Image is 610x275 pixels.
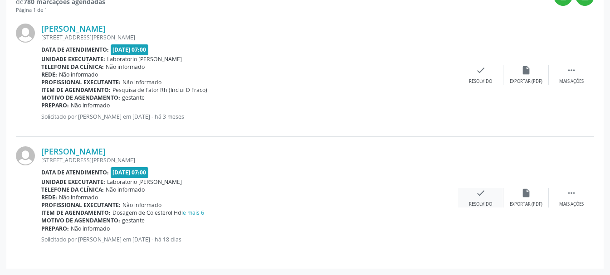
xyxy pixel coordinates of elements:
[122,78,161,86] span: Não informado
[41,101,69,109] b: Preparo:
[71,225,110,232] span: Não informado
[111,167,149,178] span: [DATE] 07:00
[41,63,104,71] b: Telefone da clínica:
[16,24,35,43] img: img
[41,178,105,186] b: Unidade executante:
[41,169,109,176] b: Data de atendimento:
[107,178,182,186] span: Laboratorio [PERSON_NAME]
[510,201,542,207] div: Exportar (PDF)
[122,94,145,101] span: gestante
[41,146,106,156] a: [PERSON_NAME]
[112,86,207,94] span: Pesquisa de Fator Rh (Inclui D Fraco)
[521,188,531,198] i: insert_drive_file
[469,78,492,85] div: Resolvido
[41,34,458,41] div: [STREET_ADDRESS][PERSON_NAME]
[59,193,98,201] span: Não informado
[41,209,111,217] b: Item de agendamento:
[41,225,69,232] b: Preparo:
[510,78,542,85] div: Exportar (PDF)
[566,188,576,198] i: 
[122,201,161,209] span: Não informado
[106,186,145,193] span: Não informado
[559,201,584,207] div: Mais ações
[41,201,121,209] b: Profissional executante:
[41,46,109,53] b: Data de atendimento:
[41,193,57,201] b: Rede:
[566,65,576,75] i: 
[41,55,105,63] b: Unidade executante:
[41,156,458,164] div: [STREET_ADDRESS][PERSON_NAME]
[41,71,57,78] b: Rede:
[469,201,492,207] div: Resolvido
[476,65,486,75] i: check
[41,86,111,94] b: Item de agendamento:
[71,101,110,109] span: Não informado
[16,146,35,165] img: img
[41,94,120,101] b: Motivo de agendamento:
[41,24,106,34] a: [PERSON_NAME]
[112,209,204,217] span: Dosagem de Colesterol Hdl
[41,78,121,86] b: Profissional executante:
[41,236,458,243] p: Solicitado por [PERSON_NAME] em [DATE] - há 18 dias
[41,217,120,224] b: Motivo de agendamento:
[111,44,149,55] span: [DATE] 07:00
[559,78,584,85] div: Mais ações
[107,55,182,63] span: Laboratorio [PERSON_NAME]
[59,71,98,78] span: Não informado
[521,65,531,75] i: insert_drive_file
[106,63,145,71] span: Não informado
[476,188,486,198] i: check
[122,217,145,224] span: gestante
[41,186,104,193] b: Telefone da clínica:
[41,113,458,121] p: Solicitado por [PERSON_NAME] em [DATE] - há 3 meses
[183,209,204,217] a: e mais 6
[16,6,105,14] div: Página 1 de 1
